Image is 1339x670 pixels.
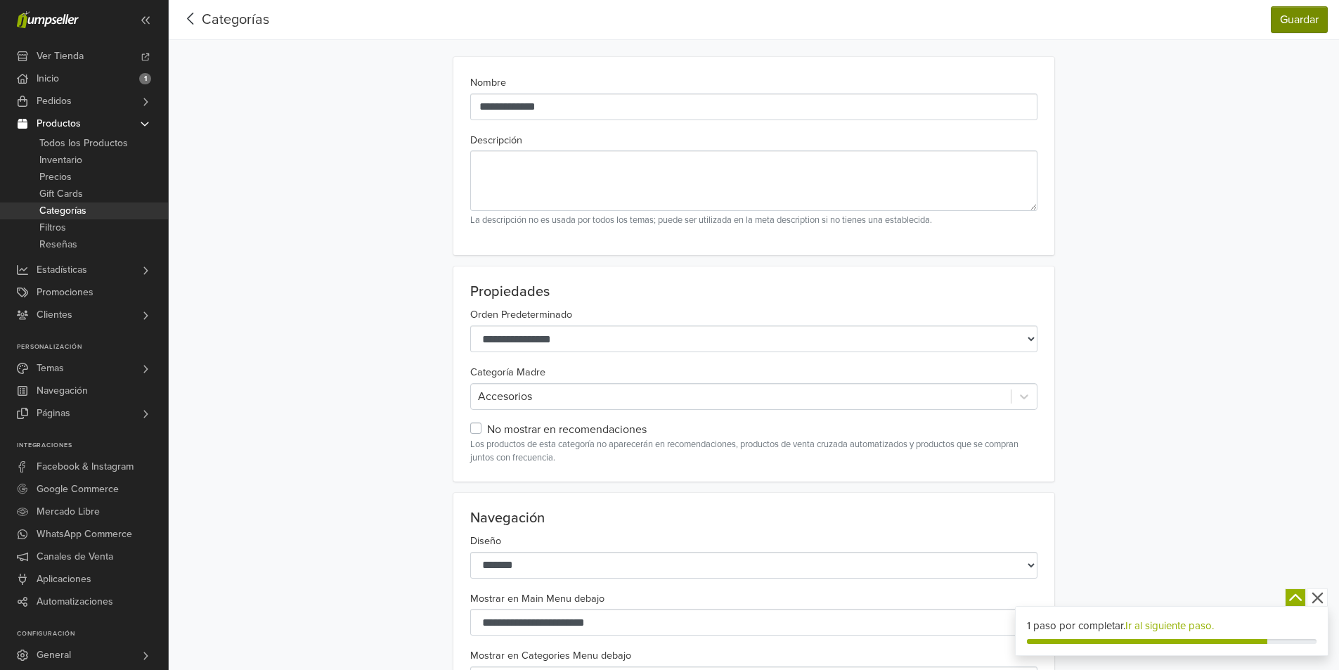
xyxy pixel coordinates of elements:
[37,591,113,613] span: Automatizaciones
[37,67,59,90] span: Inicio
[37,568,91,591] span: Aplicaciones
[17,630,168,638] p: Configuración
[37,380,88,402] span: Navegación
[37,259,87,281] span: Estadísticas
[37,456,134,478] span: Facebook & Instagram
[39,236,77,253] span: Reseñas
[39,135,128,152] span: Todos los Productos
[37,478,119,501] span: Google Commerce
[37,357,64,380] span: Temas
[470,214,1037,227] small: La descripción no es usada por todos los temas; puede ser utilizada en la meta description si no ...
[37,281,93,304] span: Promociones
[1271,6,1328,33] button: Guardar
[39,186,83,202] span: Gift Cards
[470,591,604,607] label: Mostrar en Main Menu debajo
[37,304,72,326] span: Clientes
[39,219,66,236] span: Filtros
[470,133,522,148] label: Descripción
[39,202,86,219] span: Categorías
[37,546,113,568] span: Canales de Venta
[470,283,1037,300] h2: Propiedades
[1125,619,1214,632] a: Ir al siguiente paso.
[470,510,1037,527] h2: Navegación
[37,523,132,546] span: WhatsApp Commerce
[470,365,545,380] label: Categoría Madre
[470,75,506,91] label: Nombre
[1027,618,1317,634] div: 1 paso por completar.
[39,152,82,169] span: Inventario
[37,112,81,135] span: Productos
[202,11,269,28] a: Categorías
[39,169,72,186] span: Precios
[37,501,100,523] span: Mercado Libre
[37,90,72,112] span: Pedidos
[470,534,501,549] label: Diseño
[470,648,631,664] label: Mostrar en Categories Menu debajo
[470,307,572,323] label: Orden Predeterminado
[17,343,168,352] p: Personalización
[37,644,71,666] span: General
[139,73,151,84] span: 1
[17,442,168,450] p: Integraciones
[37,402,70,425] span: Páginas
[37,45,84,67] span: Ver Tienda
[470,438,1037,465] p: Los productos de esta categoría no aparecerán en recomendaciones, productos de venta cruzada auto...
[487,421,647,438] label: No mostrar en recomendaciones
